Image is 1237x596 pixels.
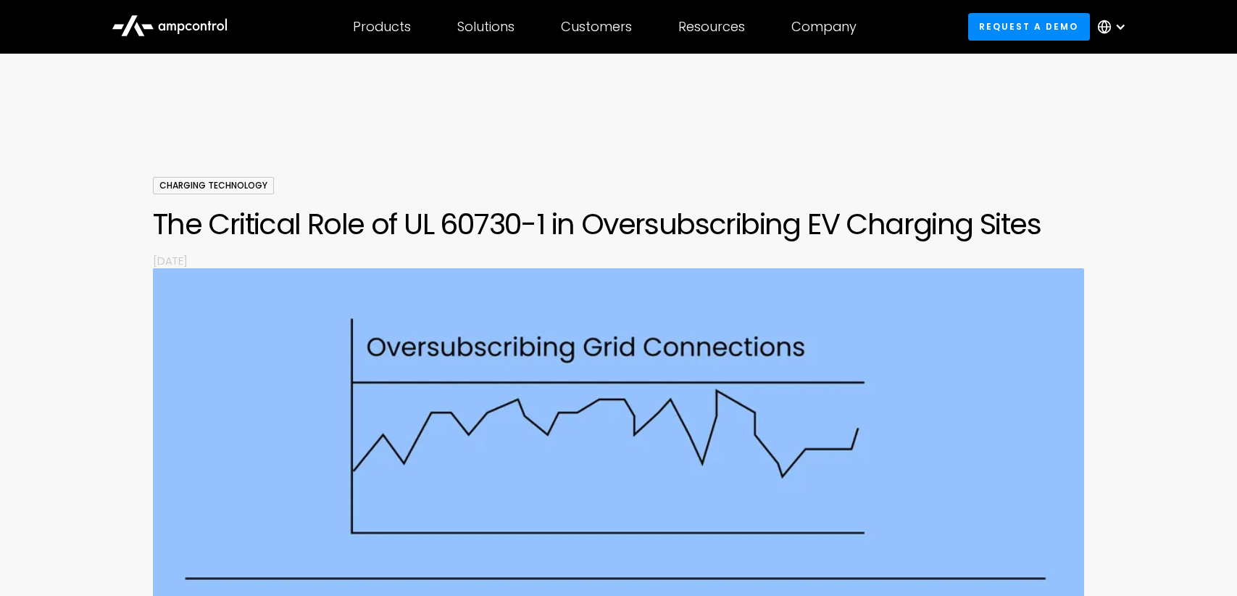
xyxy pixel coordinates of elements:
h1: The Critical Role of UL 60730-1 in Oversubscribing EV Charging Sites [153,207,1085,241]
div: Customers [561,19,632,35]
a: Request a demo [968,13,1090,40]
div: Resources [678,19,745,35]
div: Solutions [457,19,515,35]
div: Products [353,19,411,35]
p: [DATE] [153,253,1085,268]
div: Company [791,19,857,35]
div: Charging Technology [153,177,274,194]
